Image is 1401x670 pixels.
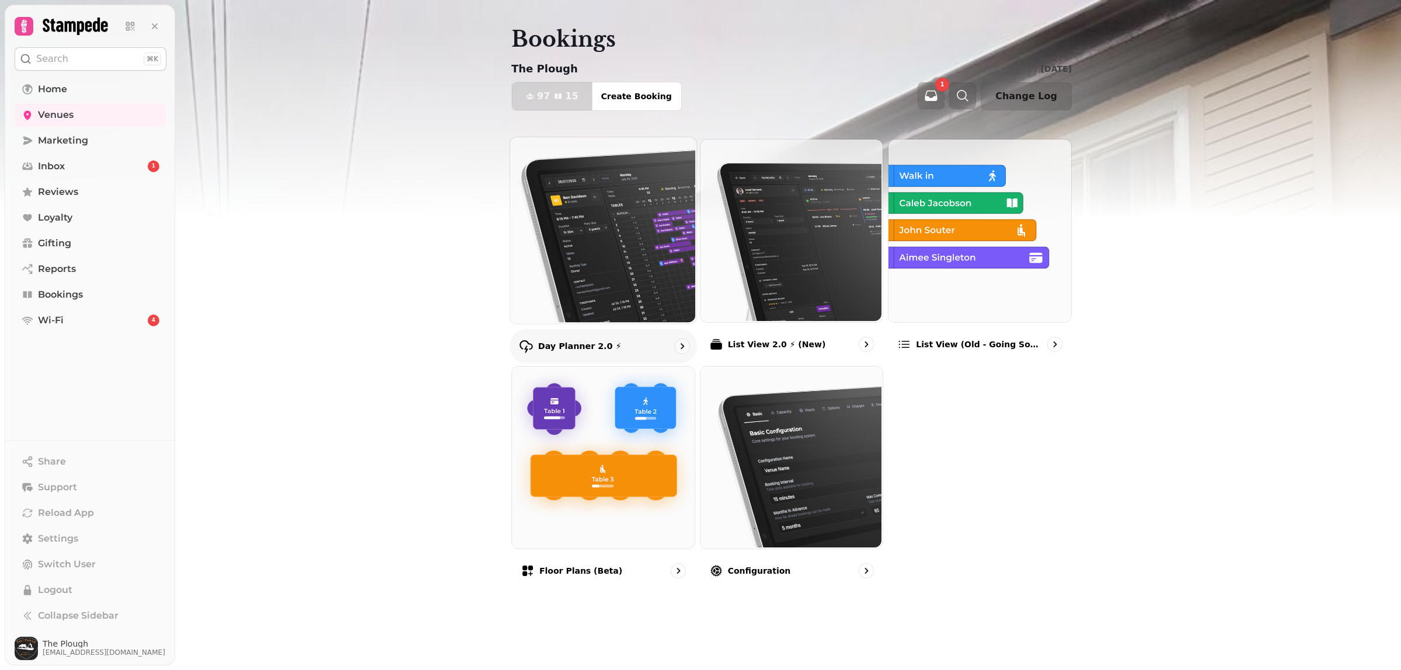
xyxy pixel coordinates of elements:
button: Share [15,450,166,473]
a: Gifting [15,232,166,255]
a: List view (Old - going soon)List view (Old - going soon) [888,139,1072,361]
span: 97 [537,92,550,101]
svg: go to [860,565,872,577]
a: Wi-Fi4 [15,309,166,332]
img: Floor Plans (beta) [511,365,693,548]
button: 9715 [512,82,593,110]
span: Bookings [38,288,83,302]
button: Support [15,476,166,499]
button: Search⌘K [15,47,166,71]
img: User avatar [15,637,38,660]
svg: go to [672,565,684,577]
p: Search [36,52,68,66]
div: ⌘K [144,53,161,65]
a: Loyalty [15,206,166,229]
button: Create Booking [592,82,681,110]
p: [DATE] [1041,63,1072,75]
span: Switch User [38,557,96,571]
a: Inbox1 [15,155,166,178]
a: Settings [15,527,166,550]
img: Day Planner 2.0 ⚡ [509,136,695,322]
a: ConfigurationConfiguration [700,366,884,588]
p: Floor Plans (beta) [539,565,622,577]
span: Marketing [38,134,88,148]
p: List View 2.0 ⚡ (New) [728,339,826,350]
img: Configuration [699,365,882,548]
span: Inbox [38,159,65,173]
span: Wi-Fi [38,313,64,327]
span: Home [38,82,67,96]
span: 1 [940,82,945,88]
button: Change Log [981,82,1072,110]
span: Collapse Sidebar [38,609,119,623]
a: Floor Plans (beta)Floor Plans (beta) [511,366,695,588]
svg: go to [1049,339,1061,350]
a: Marketing [15,129,166,152]
span: Support [38,480,77,494]
p: Day Planner 2.0 ⚡ [538,340,622,352]
span: Create Booking [601,92,672,100]
span: The Plough [43,640,165,648]
span: Loyalty [38,211,72,225]
span: Change Log [995,92,1057,101]
button: Logout [15,578,166,602]
button: Switch User [15,553,166,576]
button: Reload App [15,501,166,525]
p: Configuration [728,565,791,577]
span: Gifting [38,236,71,250]
span: Venues [38,108,74,122]
a: Reviews [15,180,166,204]
p: The Plough [511,61,578,77]
img: List View 2.0 ⚡ (New) [699,138,882,321]
svg: go to [860,339,872,350]
span: 4 [152,316,155,324]
a: Bookings [15,283,166,306]
img: List view (Old - going soon) [887,138,1070,321]
svg: go to [676,340,688,352]
span: Reports [38,262,76,276]
a: Day Planner 2.0 ⚡Day Planner 2.0 ⚡ [510,137,697,363]
span: Settings [38,532,78,546]
span: [EMAIL_ADDRESS][DOMAIN_NAME] [43,648,165,657]
a: Reports [15,257,166,281]
span: Logout [38,583,72,597]
span: 15 [565,92,578,101]
span: 1 [152,162,155,170]
a: Venues [15,103,166,127]
a: Home [15,78,166,101]
button: Collapse Sidebar [15,604,166,627]
a: List View 2.0 ⚡ (New)List View 2.0 ⚡ (New) [700,139,884,361]
span: Reviews [38,185,78,199]
span: Share [38,455,66,469]
p: List view (Old - going soon) [916,339,1043,350]
button: User avatarThe Plough[EMAIL_ADDRESS][DOMAIN_NAME] [15,637,166,660]
span: Reload App [38,506,94,520]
